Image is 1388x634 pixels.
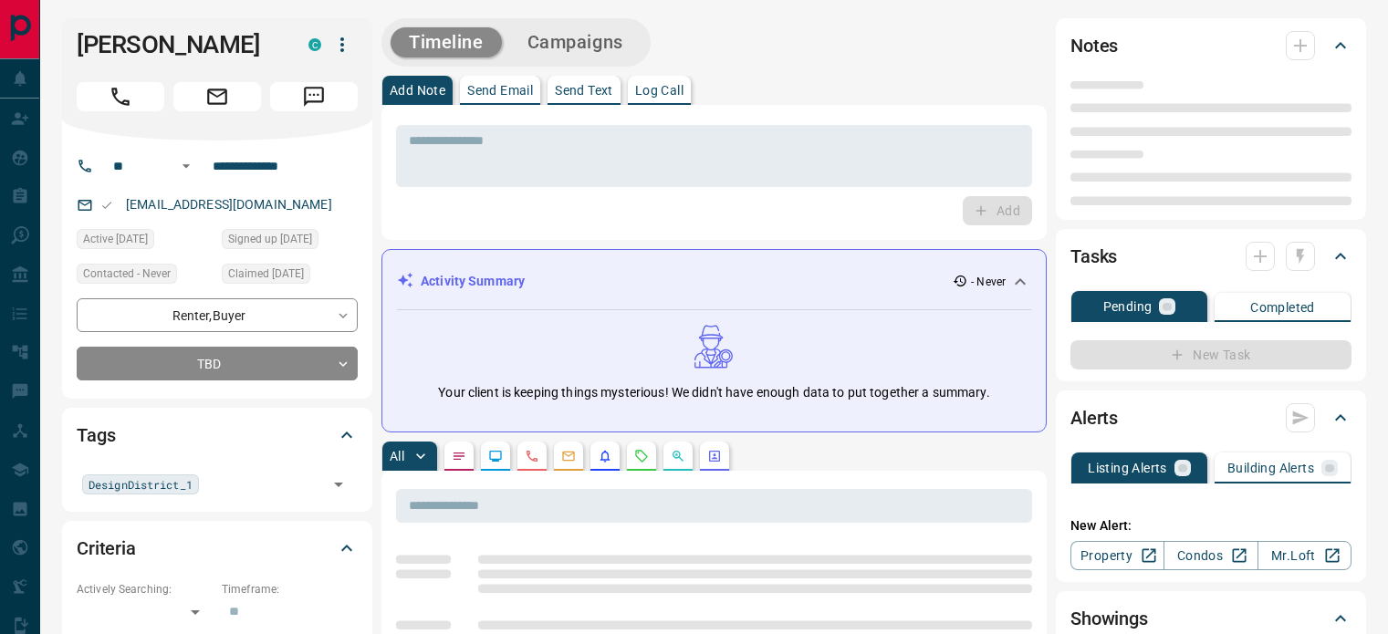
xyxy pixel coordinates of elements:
[1070,24,1351,68] div: Notes
[326,472,351,497] button: Open
[438,383,989,402] p: Your client is keeping things mysterious! We didn't have enough data to put together a summary.
[1070,234,1351,278] div: Tasks
[390,84,445,97] p: Add Note
[1070,604,1148,633] h2: Showings
[175,155,197,177] button: Open
[77,347,358,380] div: TBD
[1088,462,1167,474] p: Listing Alerts
[635,84,684,97] p: Log Call
[488,449,503,463] svg: Lead Browsing Activity
[173,82,261,111] span: Email
[1164,541,1258,570] a: Condos
[707,449,722,463] svg: Agent Actions
[77,421,115,450] h2: Tags
[228,265,304,283] span: Claimed [DATE]
[77,30,281,59] h1: [PERSON_NAME]
[89,475,193,494] span: DesignDistrict_1
[77,82,164,111] span: Call
[1070,31,1118,60] h2: Notes
[391,27,502,57] button: Timeline
[525,449,539,463] svg: Calls
[77,413,358,457] div: Tags
[126,197,332,212] a: [EMAIL_ADDRESS][DOMAIN_NAME]
[390,450,404,463] p: All
[222,581,358,598] p: Timeframe:
[228,230,312,248] span: Signed up [DATE]
[1227,462,1314,474] p: Building Alerts
[222,229,358,255] div: Thu Dec 19 2019
[1070,396,1351,440] div: Alerts
[634,449,649,463] svg: Requests
[308,38,321,51] div: condos.ca
[1250,301,1315,314] p: Completed
[509,27,642,57] button: Campaigns
[421,272,525,291] p: Activity Summary
[1070,403,1118,432] h2: Alerts
[270,82,358,111] span: Message
[77,581,213,598] p: Actively Searching:
[467,84,533,97] p: Send Email
[83,265,171,283] span: Contacted - Never
[397,265,1031,298] div: Activity Summary- Never
[77,229,213,255] div: Sat Oct 23 2021
[1103,300,1153,313] p: Pending
[83,230,148,248] span: Active [DATE]
[1070,541,1164,570] a: Property
[598,449,612,463] svg: Listing Alerts
[77,298,358,332] div: Renter , Buyer
[452,449,466,463] svg: Notes
[222,264,358,289] div: Thu Dec 19 2019
[1070,516,1351,535] p: New Alert:
[671,449,685,463] svg: Opportunities
[77,534,136,563] h2: Criteria
[100,199,113,212] svg: Email Valid
[561,449,576,463] svg: Emails
[77,526,358,570] div: Criteria
[971,274,1006,290] p: - Never
[555,84,613,97] p: Send Text
[1070,242,1117,271] h2: Tasks
[1258,541,1351,570] a: Mr.Loft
